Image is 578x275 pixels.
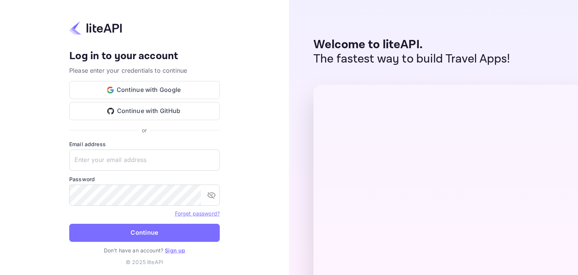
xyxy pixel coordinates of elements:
[313,52,510,66] p: The fastest way to build Travel Apps!
[204,188,219,203] button: toggle password visibility
[175,210,220,217] a: Forget password?
[69,246,220,254] p: Don't have an account?
[165,247,185,254] a: Sign up
[142,126,147,134] p: or
[69,175,220,183] label: Password
[69,81,220,99] button: Continue with Google
[126,258,163,266] p: © 2025 liteAPI
[69,224,220,242] button: Continue
[69,21,122,35] img: liteapi
[69,66,220,75] p: Please enter your credentials to continue
[313,38,510,52] p: Welcome to liteAPI.
[175,209,220,217] a: Forget password?
[69,102,220,120] button: Continue with GitHub
[69,150,220,171] input: Enter your email address
[69,50,220,63] h4: Log in to your account
[69,140,220,148] label: Email address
